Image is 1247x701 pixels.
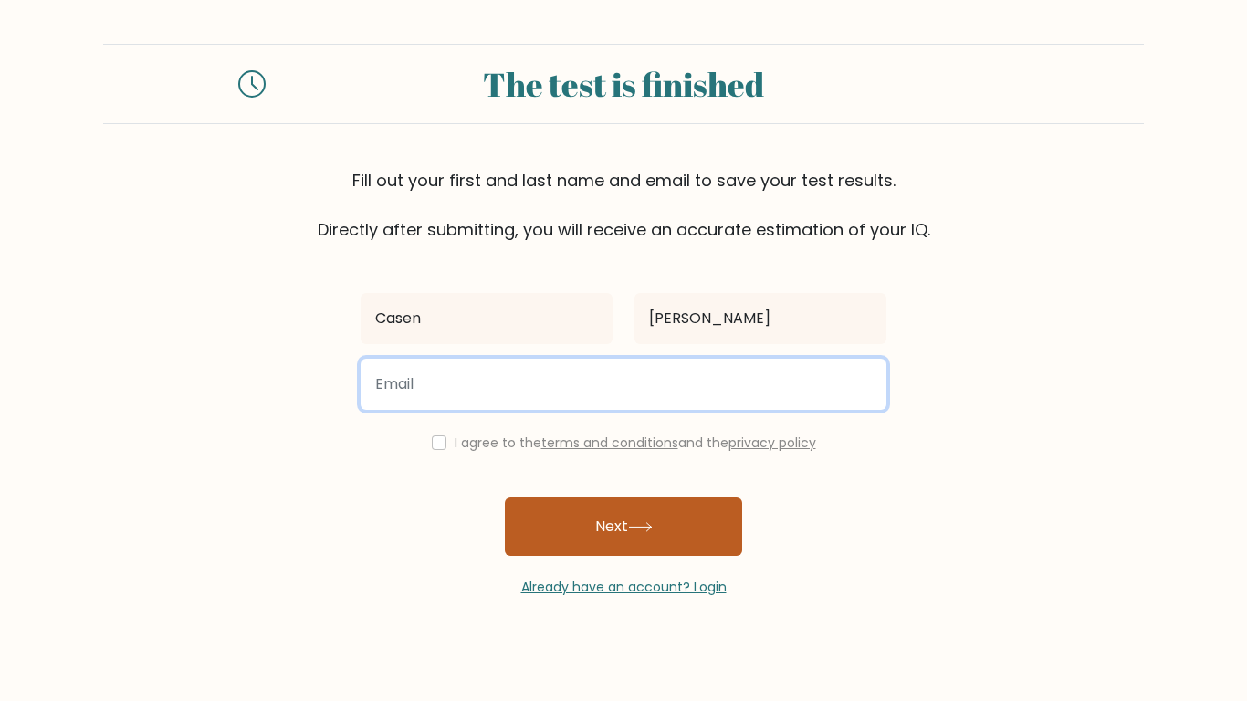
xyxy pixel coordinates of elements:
button: Next [505,497,742,556]
input: Email [361,359,886,410]
div: Fill out your first and last name and email to save your test results. Directly after submitting,... [103,168,1144,242]
a: terms and conditions [541,434,678,452]
div: The test is finished [288,59,959,109]
input: First name [361,293,613,344]
input: Last name [634,293,886,344]
a: privacy policy [728,434,816,452]
a: Already have an account? Login [521,578,727,596]
label: I agree to the and the [455,434,816,452]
